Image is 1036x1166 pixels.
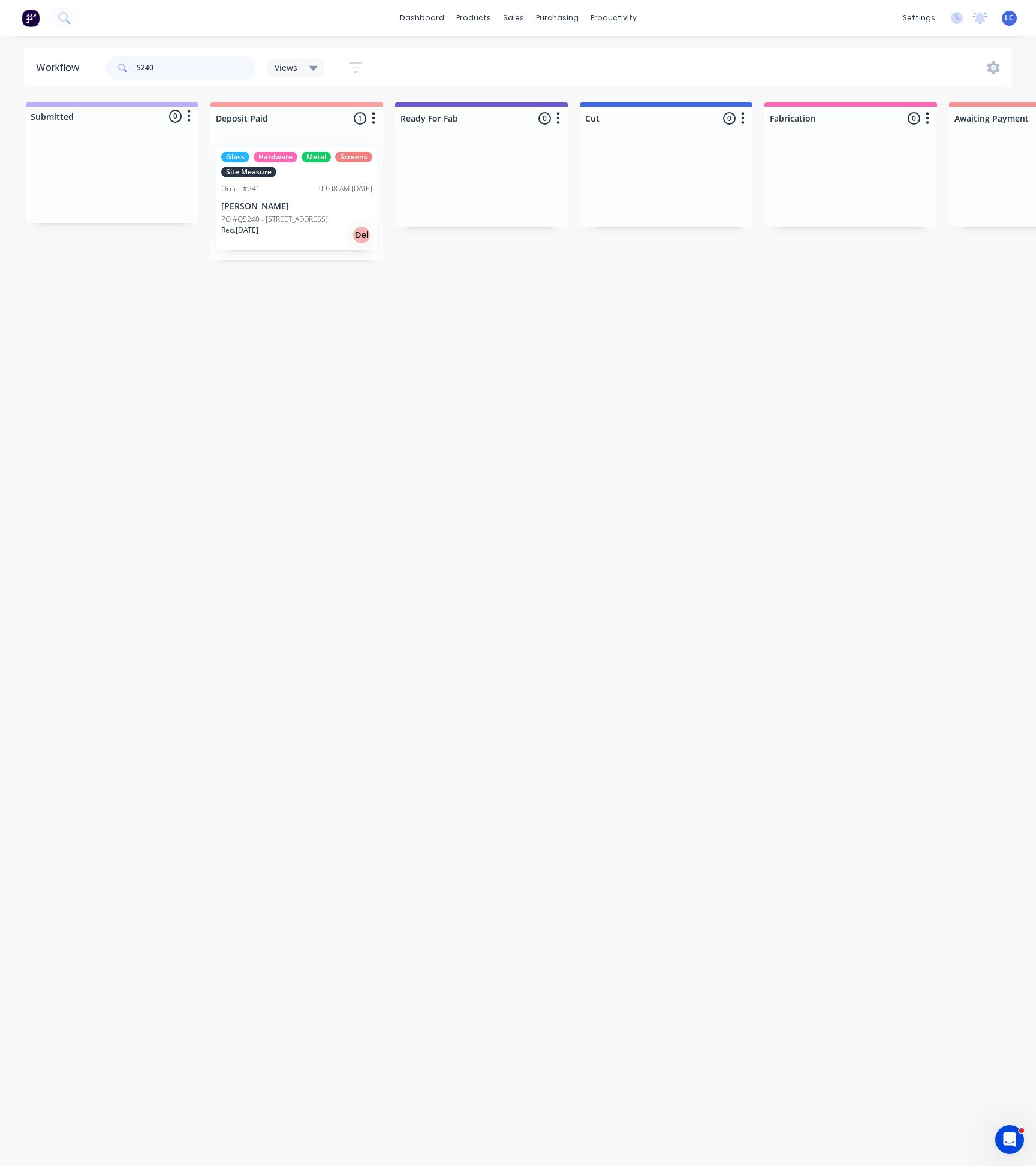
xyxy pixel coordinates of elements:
a: dashboard [394,9,450,27]
div: Hardware [254,152,297,162]
iframe: Intercom live chat [995,1125,1024,1154]
span: Views [275,61,297,74]
p: [PERSON_NAME] [221,201,372,212]
div: Metal [302,152,331,162]
div: Screens [335,152,372,162]
div: 09:08 AM [DATE] [319,183,372,194]
div: Site Measure [221,167,276,177]
div: purchasing [530,9,585,27]
p: PO #Q5240 - [STREET_ADDRESS] [221,214,328,225]
p: Req. [DATE] [221,225,258,236]
input: Search for orders... [137,56,255,80]
div: Workflow [36,61,85,75]
div: GlassHardwareMetalScreensSite MeasureOrder #24109:08 AM [DATE][PERSON_NAME]PO #Q5240 - [STREET_AD... [216,147,377,250]
div: Del [352,225,371,245]
div: settings [896,9,941,27]
span: LC [1005,13,1014,23]
div: Order #241 [221,183,260,194]
div: Glass [221,152,249,162]
div: sales [497,9,530,27]
img: Factory [22,9,40,27]
div: productivity [585,9,643,27]
div: products [450,9,497,27]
